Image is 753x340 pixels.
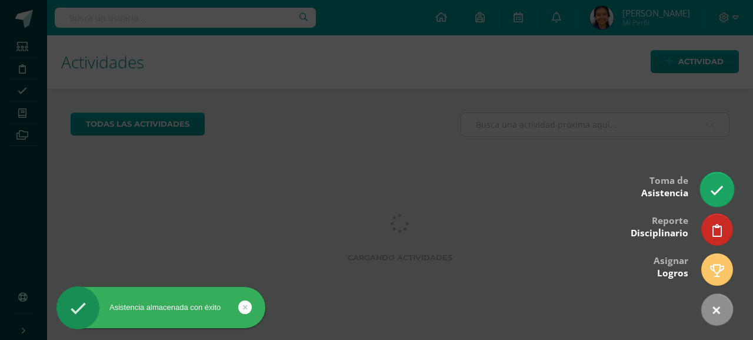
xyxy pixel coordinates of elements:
span: Disciplinario [631,227,688,239]
div: Toma de [641,167,688,205]
div: Asignar [654,247,688,285]
span: Asistencia [641,187,688,199]
div: Reporte [631,207,688,245]
div: Asistencia almacenada con éxito [56,302,265,313]
span: Logros [657,267,688,279]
